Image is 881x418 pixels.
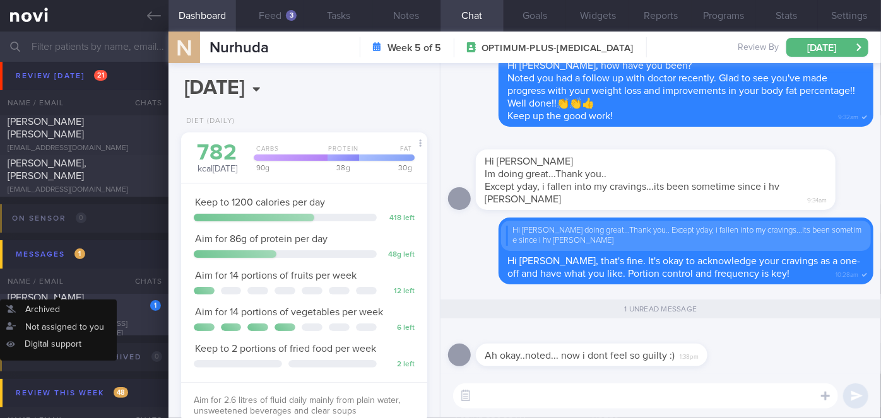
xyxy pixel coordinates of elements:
div: 90 g [250,164,328,171]
div: [EMAIL_ADDRESS][DOMAIN_NAME] [8,96,161,105]
div: 12 left [383,287,415,296]
span: Aim for 14 portions of fruits per week [195,270,357,281]
span: 1:38pm [680,349,699,361]
span: TAN [PERSON_NAME] [8,81,105,91]
div: Hi [PERSON_NAME] doing great...Thank you.. Except yday, i fallen into my cravings...its been some... [506,226,866,247]
span: Keep to 2 portions of fried food per week [195,344,376,354]
div: [EMAIL_ADDRESS][DOMAIN_NAME] [8,185,161,195]
div: 2 left [383,360,415,369]
span: 1 [74,248,85,259]
span: Aim for 14 portions of vegetables per week [195,307,383,317]
span: Im doing great...Thank you.. [485,169,606,179]
div: [PERSON_NAME][EMAIL_ADDRESS][PERSON_NAME][DOMAIN_NAME] [8,320,161,339]
span: Except yday, i fallen into my cravings...its been sometime since i hv [PERSON_NAME] [485,182,779,204]
div: N [160,24,208,73]
span: Hi [PERSON_NAME], that's fine. It's okay to acknowledge your cravings as a one-off and have what ... [507,256,860,279]
span: 0 [151,351,162,362]
div: 30 g [355,164,415,171]
div: Messages [13,246,88,263]
span: Nurhuda [210,40,269,55]
div: 782 [194,142,241,164]
button: [DATE] [786,38,868,57]
div: 418 left [383,214,415,223]
div: 3 [286,10,297,21]
span: Aim for 86g of protein per day [195,234,328,244]
div: 38 g [324,164,359,171]
span: Ah okay..noted... now i dont feel so guilty :) [485,351,675,361]
div: On sensor [9,210,90,227]
span: Hi [PERSON_NAME] [485,156,573,166]
div: Review this week [13,385,131,402]
div: Fat [356,145,415,161]
span: [PERSON_NAME], [PERSON_NAME] [8,158,86,181]
div: Chats [118,269,169,294]
span: Aim for 2.6 litres of fluid daily mainly from plain water, unsweetened beverages and clear soups [194,396,400,416]
div: Messages from Archived [9,349,165,366]
div: [EMAIL_ADDRESS][DOMAIN_NAME] [8,144,161,153]
span: 48 [114,387,128,398]
strong: Week 5 of 5 [387,42,441,54]
span: 9:32am [838,110,858,122]
span: Hi [PERSON_NAME], how have you been? [507,61,692,71]
span: Review By [738,42,779,54]
span: OPTIMUM-PLUS-[MEDICAL_DATA] [482,42,633,55]
span: 10:28am [836,267,858,279]
div: 1 [150,300,161,311]
span: 0 [76,212,86,223]
div: Diet (Daily) [181,117,235,126]
span: Keep up the good work! [507,111,613,121]
div: Carbs [250,145,327,161]
div: 48 g left [383,250,415,260]
span: 9:34am [807,193,827,205]
span: Keep to 1200 calories per day [195,197,325,207]
div: 6 left [383,323,415,333]
span: [PERSON_NAME] [PERSON_NAME] [8,117,84,139]
div: kcal [DATE] [194,142,241,175]
span: Noted you had a follow up with doctor recently. Glad to see you've made progress with your weight... [507,73,855,108]
span: [PERSON_NAME] [PERSON_NAME] [8,293,84,315]
div: Protein [323,145,360,161]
